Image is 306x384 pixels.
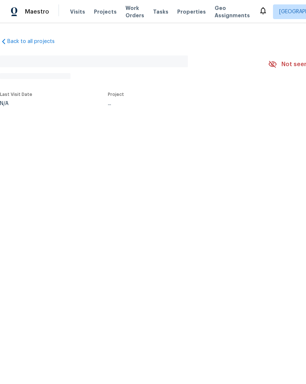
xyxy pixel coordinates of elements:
[108,101,249,106] div: ...
[153,9,168,14] span: Tasks
[177,8,206,15] span: Properties
[215,4,250,19] span: Geo Assignments
[108,92,124,97] span: Project
[70,8,85,15] span: Visits
[94,8,117,15] span: Projects
[25,8,49,15] span: Maestro
[125,4,144,19] span: Work Orders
